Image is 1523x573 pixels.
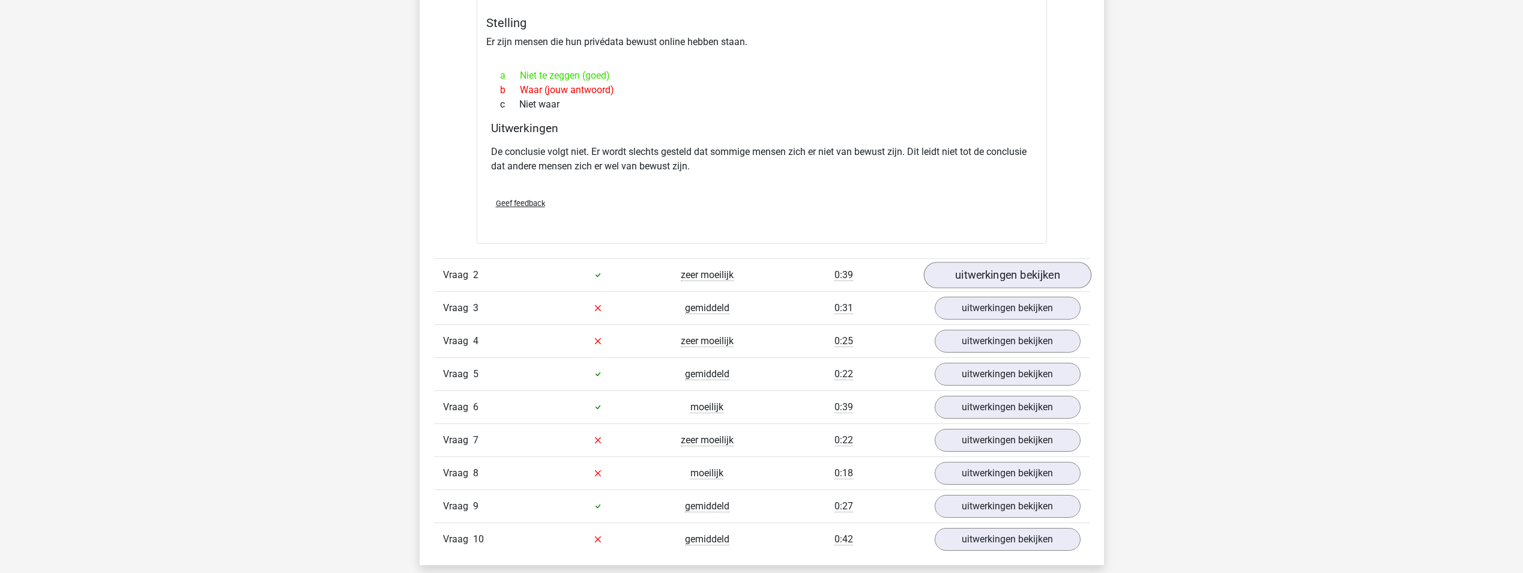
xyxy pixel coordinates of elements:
span: Vraag [443,367,473,381]
span: 4 [473,335,478,347]
a: uitwerkingen bekijken [935,297,1081,320]
span: 0:31 [834,302,853,314]
a: uitwerkingen bekijken [935,396,1081,419]
div: Niet te zeggen (goed) [491,68,1033,83]
span: gemiddeld [685,302,729,314]
span: 3 [473,302,478,314]
span: 8 [473,467,478,479]
span: 0:18 [834,467,853,479]
span: zeer moeilijk [681,269,734,281]
span: 0:22 [834,368,853,380]
span: moeilijk [690,467,723,479]
span: 0:39 [834,269,853,281]
span: Vraag [443,433,473,447]
h4: Uitwerkingen [491,121,1033,135]
span: gemiddeld [685,368,729,380]
span: 0:42 [834,533,853,545]
span: 2 [473,269,478,280]
span: Vraag [443,334,473,348]
a: uitwerkingen bekijken [935,462,1081,485]
span: Vraag [443,301,473,315]
a: uitwerkingen bekijken [935,495,1081,518]
a: uitwerkingen bekijken [935,363,1081,386]
span: moeilijk [690,401,723,413]
a: uitwerkingen bekijken [935,330,1081,353]
span: Vraag [443,532,473,547]
span: Geef feedback [496,199,545,208]
span: 6 [473,401,478,413]
span: a [500,68,520,83]
div: Niet waar [491,97,1033,112]
p: De conclusie volgt niet. Er wordt slechts gesteld dat sommige mensen zich er niet van bewust zijn... [491,145,1033,174]
span: Vraag [443,400,473,414]
span: 7 [473,434,478,446]
a: uitwerkingen bekijken [923,262,1091,288]
span: b [500,83,520,97]
span: 9 [473,500,478,512]
span: 10 [473,533,484,545]
span: zeer moeilijk [681,335,734,347]
span: 5 [473,368,478,380]
span: gemiddeld [685,533,729,545]
h5: Stelling [486,16,1037,30]
a: uitwerkingen bekijken [935,429,1081,452]
span: zeer moeilijk [681,434,734,446]
span: c [500,97,519,112]
span: 0:25 [834,335,853,347]
div: Waar (jouw antwoord) [491,83,1033,97]
span: gemiddeld [685,500,729,512]
span: Vraag [443,499,473,514]
span: Vraag [443,466,473,481]
span: 0:39 [834,401,853,413]
span: Vraag [443,268,473,282]
span: 0:27 [834,500,853,512]
span: 0:22 [834,434,853,446]
a: uitwerkingen bekijken [935,528,1081,551]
